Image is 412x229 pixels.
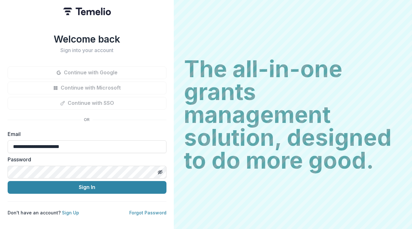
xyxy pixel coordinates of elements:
button: Continue with Microsoft [8,82,166,94]
label: Password [8,156,163,163]
label: Email [8,130,163,138]
button: Toggle password visibility [155,167,165,177]
button: Sign In [8,181,166,194]
a: Sign Up [62,210,79,215]
button: Continue with Google [8,66,166,79]
a: Forgot Password [129,210,166,215]
h2: Sign into your account [8,47,166,53]
h1: Welcome back [8,33,166,45]
button: Continue with SSO [8,97,166,110]
p: Don't have an account? [8,209,79,216]
img: Temelio [63,8,111,15]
